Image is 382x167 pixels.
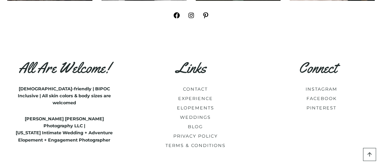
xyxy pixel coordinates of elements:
[363,148,376,161] a: Scroll to top
[268,59,368,77] h3: Connect
[188,124,203,129] a: BLOG
[306,86,337,92] a: INSTAGRAM
[178,96,213,101] a: EXPERIENCE
[141,59,241,77] h3: Links
[165,143,226,148] a: TERMS & CONDITIONS
[307,105,336,111] a: PINTEREST
[16,116,113,142] strong: [PERSON_NAME] [PERSON_NAME] Photography LLC | [US_STATE] Intimate Wedding + Adventure Elopement +...
[307,96,337,101] a: FACEBOOK
[183,86,208,92] a: CONTACT
[180,115,211,120] a: WEDDINGS
[14,59,114,77] h3: All Are Welcome!
[18,86,111,105] strong: [DEMOGRAPHIC_DATA]-friendly | BIPOC Inclusive | All skin colors & body sizes are welcomed
[173,133,218,139] a: PRIVACY POLICY
[177,105,214,111] a: ELOPEMENTS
